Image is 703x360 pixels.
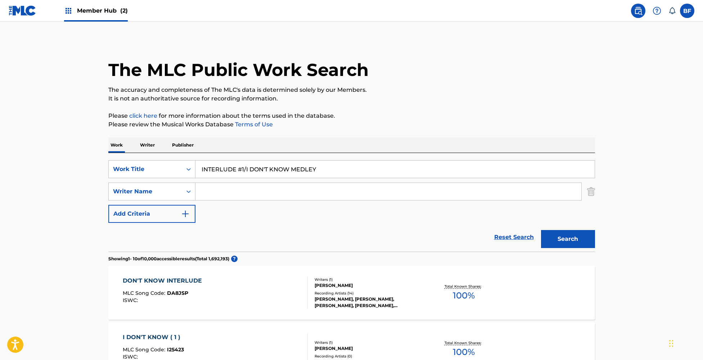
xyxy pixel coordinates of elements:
iframe: Resource Center [683,242,703,300]
p: Please review the Musical Works Database [108,120,595,129]
a: Reset Search [491,229,537,245]
form: Search Form [108,160,595,252]
span: Member Hub [77,6,128,15]
a: Public Search [631,4,645,18]
p: Work [108,138,125,153]
div: DON'T KNOW INTERLUDE [123,276,206,285]
span: (2) [120,7,128,14]
p: Showing 1 - 10 of 10,000 accessible results (Total 1,692,193 ) [108,256,229,262]
iframe: Chat Widget [667,325,703,360]
div: Help [650,4,664,18]
div: Work Title [113,165,178,174]
a: click here [129,112,157,119]
h1: The MLC Public Work Search [108,59,369,81]
span: ? [231,256,238,262]
img: Top Rightsholders [64,6,73,15]
button: Add Criteria [108,205,195,223]
div: Notifications [668,7,676,14]
div: Recording Artists ( 0 ) [315,354,423,359]
p: Total Known Shares: [445,284,483,289]
span: 100 % [453,289,475,302]
p: Please for more information about the terms used in the database. [108,112,595,120]
span: 100 % [453,346,475,359]
span: ISWC : [123,354,140,360]
img: 9d2ae6d4665cec9f34b9.svg [181,210,190,218]
p: It is not an authoritative source for recording information. [108,94,595,103]
span: ISWC : [123,297,140,303]
div: Writers ( 1 ) [315,340,423,345]
div: [PERSON_NAME] [315,345,423,352]
div: [PERSON_NAME] [315,282,423,289]
div: Writer Name [113,187,178,196]
span: DA8JSP [167,290,188,296]
div: [PERSON_NAME], [PERSON_NAME], [PERSON_NAME], [PERSON_NAME], [PERSON_NAME] [315,296,423,309]
div: Recording Artists ( 14 ) [315,291,423,296]
span: MLC Song Code : [123,290,167,296]
span: I25423 [167,346,184,353]
img: search [634,6,643,15]
img: MLC Logo [9,5,36,16]
div: User Menu [680,4,694,18]
span: MLC Song Code : [123,346,167,353]
button: Search [541,230,595,248]
p: The accuracy and completeness of The MLC's data is determined solely by our Members. [108,86,595,94]
img: help [653,6,661,15]
p: Total Known Shares: [445,340,483,346]
div: Drag [669,333,673,354]
p: Publisher [170,138,196,153]
div: I DON'T KNOW ( 1 ) [123,333,184,342]
a: DON'T KNOW INTERLUDEMLC Song Code:DA8JSPISWC:Writers (1)[PERSON_NAME]Recording Artists (14)[PERSO... [108,266,595,320]
a: Terms of Use [234,121,273,128]
p: Writer [138,138,157,153]
div: Writers ( 1 ) [315,277,423,282]
img: Delete Criterion [587,183,595,201]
